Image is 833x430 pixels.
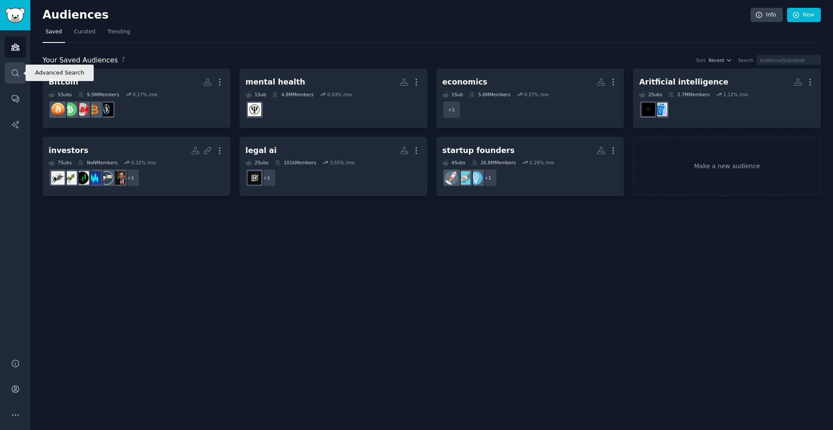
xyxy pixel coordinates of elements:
[272,91,313,98] div: 4.8M Members
[49,160,72,166] div: 7 Sub s
[479,169,497,187] div: + 1
[121,56,125,64] span: 7
[239,137,427,196] a: legal ai2Subs101kMembers3.55% /mo+1LawFirm
[258,169,276,187] div: + 1
[88,171,101,185] img: StockMarket
[469,171,482,185] img: Entrepreneur
[78,160,118,166] div: NaN Members
[248,103,261,116] img: psychology
[696,57,706,63] div: Sort
[275,160,316,166] div: 101k Members
[472,160,516,166] div: 26.8M Members
[443,77,488,88] div: economics
[445,171,458,185] img: startups
[787,8,821,23] a: New
[100,171,113,185] img: stocks
[248,171,261,185] img: LawFirm
[633,68,821,128] a: Aritficial intelligence2Subs2.7MMembers1.12% /moartificialArtificialInteligence
[246,91,266,98] div: 1 Sub
[639,91,662,98] div: 2 Sub s
[131,160,156,166] div: 0.32 % /mo
[524,91,549,98] div: 0.27 % /mo
[75,171,89,185] img: Daytrading
[443,101,461,119] div: + 1
[633,137,821,196] a: Make a new audience
[443,91,463,98] div: 1 Sub
[723,91,748,98] div: 1.12 % /mo
[49,91,72,98] div: 5 Sub s
[738,57,754,63] div: Search
[46,28,62,36] span: Saved
[71,25,98,43] a: Curated
[239,68,427,128] a: mental health1Sub4.8MMembers0.03% /mopsychology
[88,103,101,116] img: BitcoinMarkets
[436,137,624,196] a: startup founders4Subs26.8MMembers0.26% /mo+1Entrepreneurtechnologystartups
[639,77,728,88] div: Aritficial intelligence
[63,103,77,116] img: btc
[246,77,305,88] div: mental health
[105,25,133,43] a: Trending
[108,28,130,36] span: Trending
[5,8,25,23] img: GummySearch logo
[43,55,118,66] span: Your Saved Audiences
[51,171,65,185] img: ETFs
[43,68,230,128] a: Bitcoin5Subs9.5MMembers0.17% /moBitcoinNewsBitcoinMarketsBitcoinCAbtcBitcoin
[330,160,354,166] div: 3.55 % /mo
[668,91,709,98] div: 2.7M Members
[133,91,157,98] div: 0.17 % /mo
[43,8,751,22] h2: Audiences
[246,145,277,156] div: legal ai
[654,103,667,116] img: artificial
[49,145,89,156] div: investors
[436,68,624,128] a: economics1Sub5.6MMembers0.27% /mo+1
[529,160,554,166] div: 0.26 % /mo
[49,77,79,88] div: Bitcoin
[78,91,119,98] div: 9.5M Members
[43,137,230,196] a: investors7SubsNaNMembers0.32% /mo+1BogleheadsstocksStockMarketDaytradinginvestingETFs
[100,103,113,116] img: BitcoinNews
[63,171,77,185] img: investing
[443,160,466,166] div: 4 Sub s
[246,160,269,166] div: 2 Sub s
[708,57,724,63] span: Recent
[457,171,470,185] img: technology
[708,57,732,63] button: Recent
[112,171,125,185] img: Bogleheads
[642,103,655,116] img: ArtificialInteligence
[74,28,95,36] span: Curated
[43,25,65,43] a: Saved
[121,169,140,187] div: + 1
[51,103,65,116] img: Bitcoin
[327,91,352,98] div: 0.03 % /mo
[757,55,821,65] input: Audience/Subreddit
[751,8,783,23] a: Info
[469,91,510,98] div: 5.6M Members
[75,103,89,116] img: BitcoinCA
[443,145,515,156] div: startup founders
